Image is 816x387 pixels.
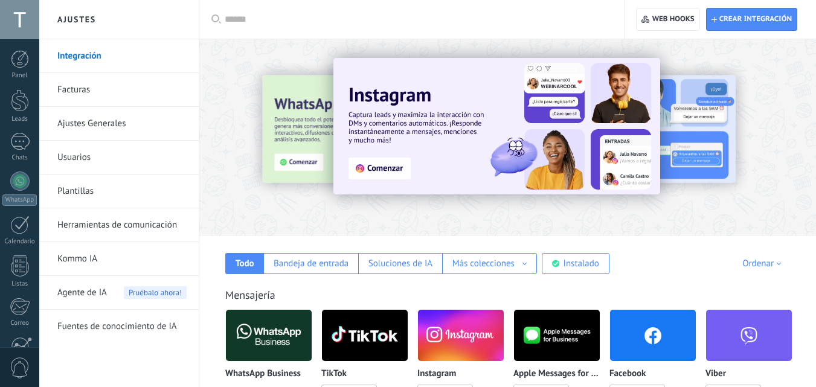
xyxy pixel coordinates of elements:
li: Integración [39,39,199,73]
li: Plantillas [39,174,199,208]
div: Listas [2,280,37,288]
img: logo_main.png [226,306,312,365]
a: Agente de IA Pruébalo ahora! [57,276,187,310]
p: Instagram [417,369,456,379]
div: Ordenar [742,258,785,269]
a: Kommo IA [57,242,187,276]
img: facebook.png [610,306,696,365]
li: Ajustes Generales [39,107,199,141]
img: logo_main.png [322,306,408,365]
img: viber.png [706,306,792,365]
img: instagram.png [418,306,504,365]
li: Fuentes de conocimiento de IA [39,310,199,343]
span: Crear integración [719,14,792,24]
span: Pruébalo ahora! [124,286,187,299]
a: Ajustes Generales [57,107,187,141]
div: Calendario [2,238,37,246]
p: Facebook [609,369,646,379]
a: Herramientas de comunicación [57,208,187,242]
li: Herramientas de comunicación [39,208,199,242]
a: Integración [57,39,187,73]
p: WhatsApp Business [225,369,301,379]
div: Panel [2,72,37,80]
div: Instalado [564,258,599,269]
div: Más colecciones [452,258,515,269]
p: Viber [705,369,726,379]
li: Facturas [39,73,199,107]
button: Crear integración [706,8,797,31]
div: WhatsApp [2,194,37,206]
div: Leads [2,115,37,123]
span: Web hooks [652,14,695,24]
a: Usuarios [57,141,187,174]
button: Web hooks [636,8,699,31]
li: Usuarios [39,141,199,174]
div: Chats [2,154,37,162]
li: Kommo IA [39,242,199,276]
li: Agente de IA [39,276,199,310]
span: Agente de IA [57,276,107,310]
a: Mensajería [225,288,275,302]
div: Correo [2,319,37,327]
a: Facturas [57,73,187,107]
p: Apple Messages for Business [513,369,600,379]
a: Plantillas [57,174,187,208]
div: Bandeja de entrada [274,258,349,269]
a: Fuentes de conocimiento de IA [57,310,187,344]
div: Todo [236,258,254,269]
div: Soluciones de IA [368,258,432,269]
p: TikTok [321,369,347,379]
img: logo_main.png [514,306,600,365]
img: Slide 1 [333,58,660,194]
